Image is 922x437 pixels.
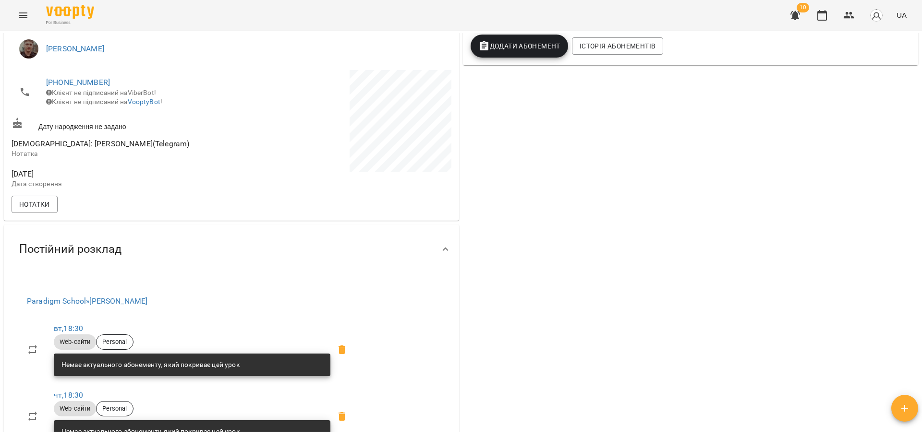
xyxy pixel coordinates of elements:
[54,390,83,400] a: чт,18:30
[330,338,353,361] span: Видалити приватний урок Швидкій Вадим Ігорович вт 18:30 клієнта Бондаренко Андрій
[97,404,133,413] span: Personal
[12,149,230,159] p: Нотатка
[572,37,663,55] button: Історія абонементів
[46,5,94,19] img: Voopty Logo
[12,168,230,180] span: [DATE]
[46,98,162,106] span: Клієнт не підписаний на !
[12,139,189,148] span: [DEMOGRAPHIC_DATA]: [PERSON_NAME](Telegram)
[471,35,568,58] button: Додати Абонемент
[19,242,121,257] span: Постійний розклад
[46,78,110,87] a: [PHONE_NUMBER]
[54,338,96,346] span: Web-сайти
[12,4,35,27] button: Menu
[46,20,94,26] span: For Business
[870,9,883,22] img: avatar_s.png
[10,116,231,133] div: Дату народження не задано
[4,224,459,274] div: Постійний розклад
[61,356,240,374] div: Немає актуального абонементу, який покриває цей урок
[897,10,907,20] span: UA
[12,179,230,189] p: Дата створення
[19,39,38,59] img: Швидкій Вадим Ігорович
[12,196,58,213] button: Нотатки
[54,324,83,333] a: вт,18:30
[46,89,156,96] span: Клієнт не підписаний на ViberBot!
[797,3,809,12] span: 10
[478,40,560,52] span: Додати Абонемент
[97,338,133,346] span: Personal
[46,44,104,53] a: [PERSON_NAME]
[54,404,96,413] span: Web-сайти
[27,296,147,306] a: Paradigm School»[PERSON_NAME]
[19,199,50,210] span: Нотатки
[128,98,160,106] a: VooptyBot
[330,405,353,428] span: Видалити приватний урок Швидкій Вадим Ігорович чт 18:30 клієнта Бондаренко Андрій
[580,40,655,52] span: Історія абонементів
[893,6,910,24] button: UA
